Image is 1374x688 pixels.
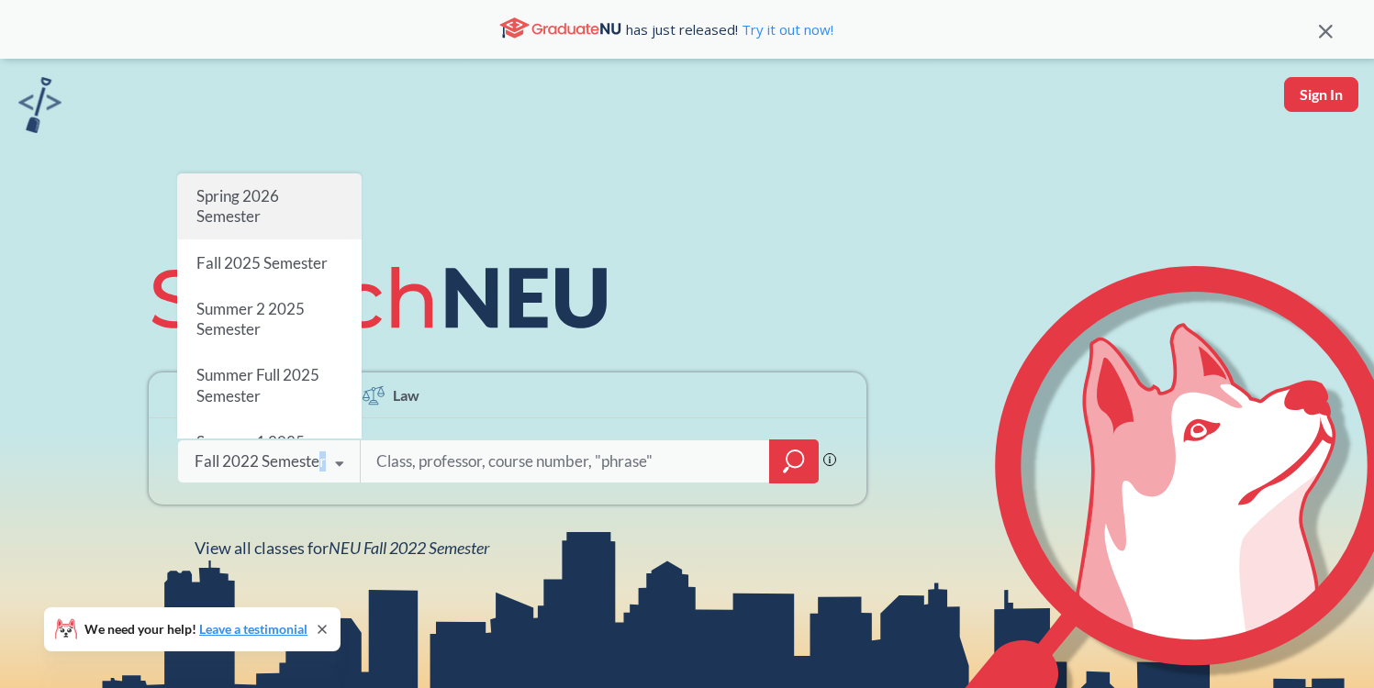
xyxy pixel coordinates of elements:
[195,432,304,472] span: Summer 1 2025 Semester
[195,186,278,226] span: Spring 2026 Semester
[195,538,489,558] span: View all classes for
[84,623,307,636] span: We need your help!
[769,439,819,483] div: magnifying glass
[195,366,318,405] span: Summer Full 2025 Semester
[738,20,833,39] a: Try it out now!
[626,19,833,39] span: has just released!
[195,451,326,472] div: Fall 2022 Semester
[199,621,307,637] a: Leave a testimonial
[18,77,61,133] img: sandbox logo
[374,442,756,481] input: Class, professor, course number, "phrase"
[18,77,61,139] a: sandbox logo
[329,538,489,558] span: NEU Fall 2022 Semester
[195,253,327,272] span: Fall 2025 Semester
[393,384,419,405] span: Law
[783,449,805,474] svg: magnifying glass
[195,299,304,338] span: Summer 2 2025 Semester
[1284,77,1358,112] button: Sign In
